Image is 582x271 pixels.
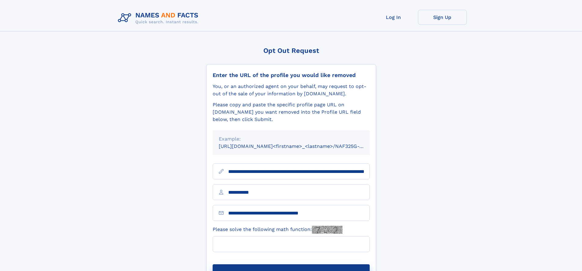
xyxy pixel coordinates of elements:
[418,10,467,25] a: Sign Up
[213,83,370,97] div: You, or an authorized agent on your behalf, may request to opt-out of the sale of your informatio...
[213,101,370,123] div: Please copy and paste the specific profile page URL on [DOMAIN_NAME] you want removed into the Pr...
[369,10,418,25] a: Log In
[213,72,370,79] div: Enter the URL of the profile you would like removed
[219,135,364,143] div: Example:
[213,226,342,234] label: Please solve the following math function:
[219,143,381,149] small: [URL][DOMAIN_NAME]<firstname>_<lastname>/NAF325G-xxxxxxxx
[206,47,376,54] div: Opt Out Request
[115,10,203,26] img: Logo Names and Facts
